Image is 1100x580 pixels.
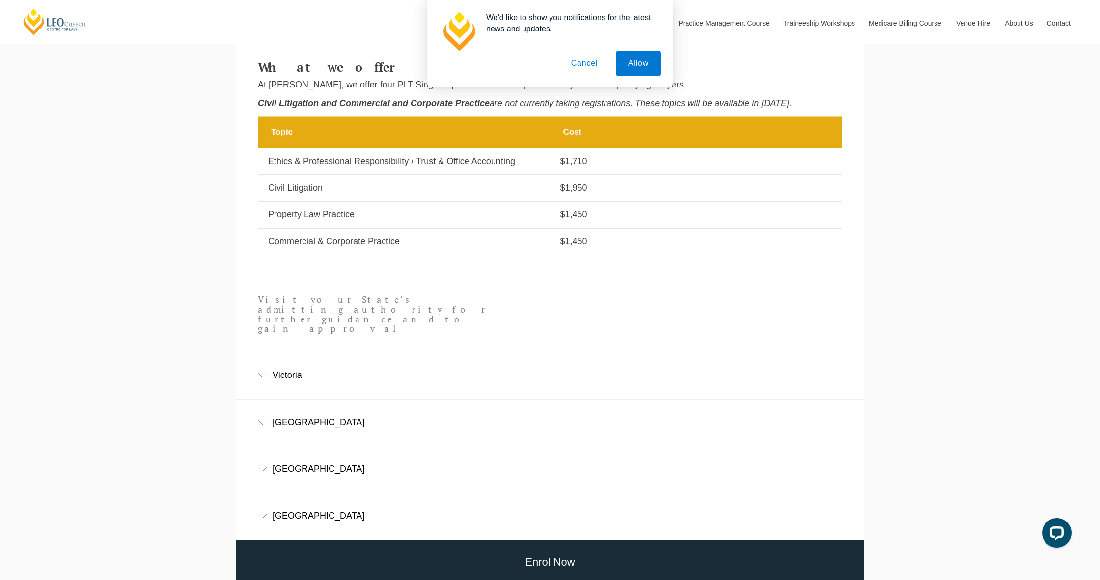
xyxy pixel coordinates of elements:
p: Civil Litigation [268,182,540,194]
p: $1,710 [560,156,832,167]
p: $1,450 [560,236,832,247]
div: We'd like to show you notifications for the latest news and updates. [478,12,661,34]
div: [GEOGRAPHIC_DATA] [236,400,864,445]
button: Allow [616,51,661,76]
p: $1,950 [560,182,832,194]
img: notification icon [439,12,478,51]
th: Topic [258,117,550,148]
p: Visit your State's admitting authority for further guidance and to gain approval [258,295,493,334]
iframe: LiveChat chat widget [1034,514,1075,555]
th: Cost [550,117,842,148]
em: Civil Litigation and Commercial and Corporate Practice [258,98,490,108]
p: Commercial & Corporate Practice [268,236,540,247]
div: [GEOGRAPHIC_DATA] [236,493,864,539]
button: Cancel [559,51,610,76]
p: Property Law Practice [268,209,540,220]
em: are not currently taking registrations. These topics will be available in [DATE]. [490,98,792,108]
p: $1,450 [560,209,832,220]
div: [GEOGRAPHIC_DATA] [236,446,864,492]
p: Ethics & Professional Responsibility / Trust & Office Accounting [268,156,540,167]
div: Victoria [236,352,864,398]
